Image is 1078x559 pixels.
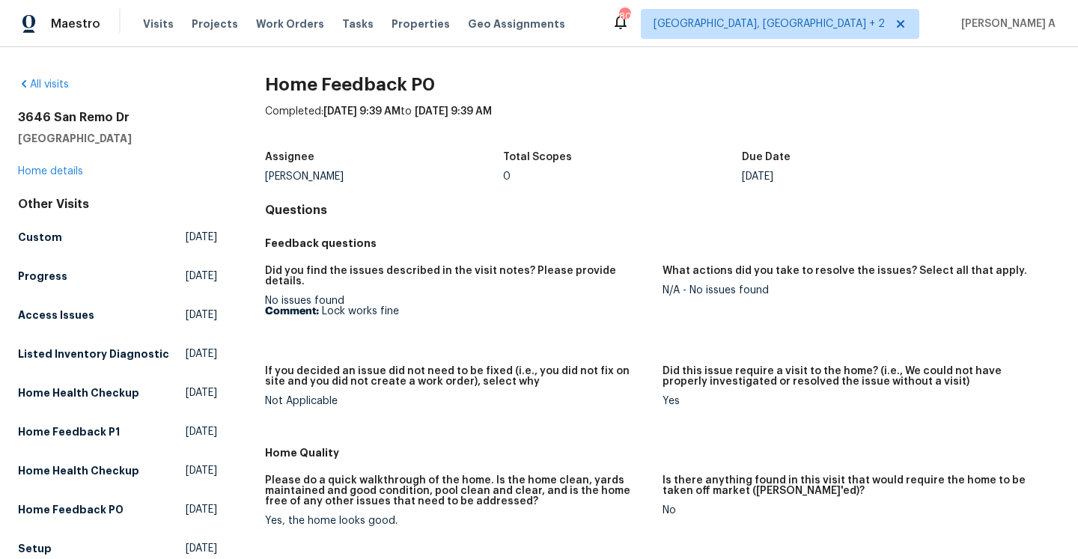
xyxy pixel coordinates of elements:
div: [DATE] [742,171,981,182]
h5: Please do a quick walkthrough of the home. Is the home clean, yards maintained and good condition... [265,475,651,507]
span: [DATE] [186,385,217,400]
a: Access Issues[DATE] [18,302,217,329]
span: [DATE] [186,424,217,439]
a: Home Feedback P0[DATE] [18,496,217,523]
h4: Questions [265,203,1060,218]
span: [DATE] [186,269,217,284]
h5: Assignee [265,152,314,162]
a: Listed Inventory Diagnostic[DATE] [18,340,217,367]
div: [PERSON_NAME] [265,171,504,182]
h5: Is there anything found in this visit that would require the home to be taken off market ([PERSON... [663,475,1048,496]
div: Completed: to [265,104,1060,143]
span: [DATE] [186,502,217,517]
span: [DATE] [186,346,217,361]
div: Yes [663,396,1048,406]
span: Properties [392,16,450,31]
a: Custom[DATE] [18,224,217,251]
h2: 3646 San Remo Dr [18,110,217,125]
h5: Home Feedback P1 [18,424,120,439]
span: Maestro [51,16,100,31]
h5: Home Quality [265,445,1060,460]
h5: Did this issue require a visit to the home? (i.e., We could not have properly investigated or res... [663,366,1048,387]
div: No [663,505,1048,516]
h5: [GEOGRAPHIC_DATA] [18,131,217,146]
span: Projects [192,16,238,31]
h5: Did you find the issues described in the visit notes? Please provide details. [265,266,651,287]
div: N/A - No issues found [663,285,1048,296]
span: [DATE] [186,463,217,478]
h5: Total Scopes [503,152,572,162]
h5: Home Health Checkup [18,463,139,478]
span: [PERSON_NAME] A [955,16,1056,31]
div: Other Visits [18,197,217,212]
p: Lock works fine [265,306,651,317]
h5: If you decided an issue did not need to be fixed (i.e., you did not fix on site and you did not c... [265,366,651,387]
div: Yes, the home looks good. [265,516,651,526]
h5: Home Feedback P0 [18,502,124,517]
b: Comment: [265,306,319,317]
a: Home Health Checkup[DATE] [18,379,217,406]
a: Home Health Checkup[DATE] [18,457,217,484]
span: [GEOGRAPHIC_DATA], [GEOGRAPHIC_DATA] + 2 [654,16,885,31]
div: 0 [503,171,742,182]
span: [DATE] [186,541,217,556]
a: Home Feedback P1[DATE] [18,418,217,445]
div: 80 [619,9,630,24]
div: Not Applicable [265,396,651,406]
h5: Feedback questions [265,236,1060,251]
a: All visits [18,79,69,90]
span: Geo Assignments [468,16,565,31]
h5: Setup [18,541,52,556]
span: [DATE] 9:39 AM [415,106,492,117]
div: No issues found [265,296,651,317]
a: Progress[DATE] [18,263,217,290]
h5: Custom [18,230,62,245]
span: Tasks [342,19,374,29]
a: Home details [18,166,83,177]
span: Visits [143,16,174,31]
h2: Home Feedback P0 [265,77,1060,92]
h5: Listed Inventory Diagnostic [18,346,169,361]
span: [DATE] [186,308,217,323]
h5: Access Issues [18,308,94,323]
h5: What actions did you take to resolve the issues? Select all that apply. [663,266,1027,276]
span: [DATE] 9:39 AM [323,106,401,117]
span: Work Orders [256,16,324,31]
h5: Home Health Checkup [18,385,139,400]
span: [DATE] [186,230,217,245]
h5: Progress [18,269,67,284]
h5: Due Date [742,152,791,162]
